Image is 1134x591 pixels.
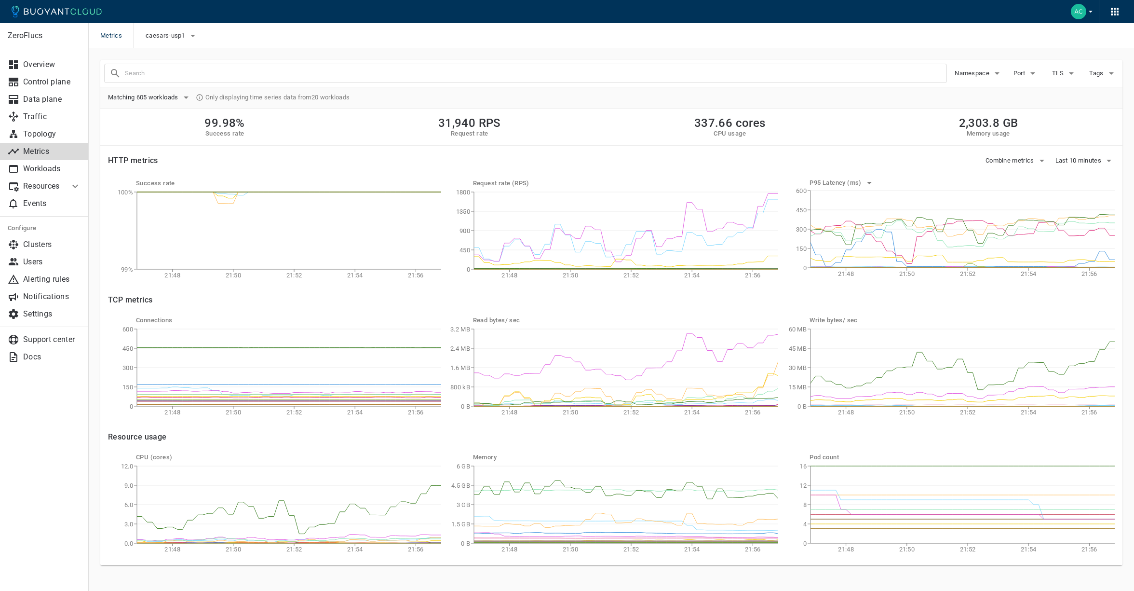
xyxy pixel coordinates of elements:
tspan: 21:50 [899,270,915,277]
h5: Memory usage [959,130,1018,137]
tspan: 21:56 [1081,270,1097,277]
tspan: 21:56 [1081,409,1097,416]
tspan: 21:54 [1021,546,1037,553]
tspan: 16 [800,463,807,470]
button: Last 10 minutes [1055,153,1115,168]
tspan: 3.2 MB [450,326,470,333]
h4: Resource usage [108,432,1115,442]
tspan: 21:52 [960,546,976,553]
p: Events [23,199,81,208]
button: Combine metrics [985,153,1048,168]
h2: 337.66 cores [694,116,766,130]
span: Namespace [955,69,991,77]
tspan: 21:48 [838,409,854,416]
button: TLS [1049,66,1080,81]
h5: CPU usage [694,130,766,137]
tspan: 21:52 [960,270,976,277]
tspan: 21:56 [408,272,424,279]
tspan: 150 [796,245,807,252]
span: Metrics [100,23,134,48]
tspan: 21:48 [838,546,854,553]
tspan: 100% [118,189,133,196]
tspan: 600 [122,326,133,333]
h5: Configure [8,224,81,232]
span: TLS [1052,69,1066,77]
p: Docs [23,352,81,362]
tspan: 21:54 [347,546,363,553]
tspan: 150 [122,384,133,391]
tspan: 21:56 [408,409,424,416]
tspan: 600 [796,187,807,194]
tspan: 1.6 MB [450,364,470,371]
tspan: 21:50 [899,409,915,416]
tspan: 0 B [461,540,470,547]
tspan: 0 [803,540,807,547]
tspan: 0.0 [124,540,133,547]
button: caesars-usp1 [146,28,199,43]
h2: 2,303.8 GB [959,116,1018,130]
span: Tags [1089,69,1105,77]
tspan: 6.0 [124,501,133,509]
tspan: 21:50 [562,409,578,416]
h5: Connections [136,316,441,324]
tspan: 21:56 [745,272,761,279]
h4: TCP metrics [108,295,1115,305]
img: Accounts Payable [1071,4,1086,19]
button: Matching 605 workloads [108,90,192,105]
tspan: 15 MB [789,384,807,391]
tspan: 300 [796,226,807,233]
tspan: 0 B [797,403,807,410]
tspan: 6 GB [456,463,470,470]
tspan: 21:48 [501,546,517,553]
tspan: 21:54 [684,409,700,416]
tspan: 21:54 [347,272,363,279]
tspan: 450 [796,206,807,214]
h5: Request rate [438,130,501,137]
tspan: 9.0 [124,482,133,489]
h5: Success rate [204,130,244,137]
tspan: 0 [803,264,807,272]
tspan: 0 [466,266,470,273]
tspan: 21:52 [286,272,302,279]
h5: CPU (cores) [136,454,441,461]
p: Workloads [23,164,81,174]
p: Control plane [23,77,81,87]
tspan: 21:54 [1021,270,1037,277]
tspan: 21:50 [562,546,578,553]
tspan: 21:52 [623,409,639,416]
p: Topology [23,129,81,139]
span: Last 10 minutes [1055,157,1104,165]
span: caesars-usp1 [146,32,187,40]
p: Settings [23,309,81,319]
input: Search [125,67,946,80]
h4: HTTP metrics [108,156,158,165]
tspan: 450 [122,345,133,352]
tspan: 21:54 [1021,409,1037,416]
tspan: 21:52 [286,546,302,553]
tspan: 900 [459,227,470,234]
tspan: 1350 [456,208,470,215]
p: Users [23,257,81,267]
tspan: 45 MB [789,345,807,352]
h5: Read bytes / sec [473,316,778,324]
tspan: 4 [803,521,807,528]
p: Resources [23,181,62,191]
span: Only displaying time series data from 20 workloads [205,94,350,101]
h5: Memory [473,454,778,461]
button: P95 Latency (ms) [810,176,875,190]
tspan: 21:52 [960,409,976,416]
tspan: 0 B [461,403,470,410]
tspan: 21:48 [501,272,517,279]
tspan: 21:52 [286,409,302,416]
h5: Request rate (RPS) [473,179,778,187]
tspan: 0 [130,403,133,410]
tspan: 21:54 [684,272,700,279]
p: Traffic [23,112,81,122]
h5: Pod count [810,454,1115,461]
p: Notifications [23,292,81,302]
tspan: 21:48 [164,409,180,416]
tspan: 4.5 GB [451,482,470,489]
p: Data plane [23,95,81,104]
span: Port [1013,69,1027,77]
tspan: 21:56 [745,409,761,416]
